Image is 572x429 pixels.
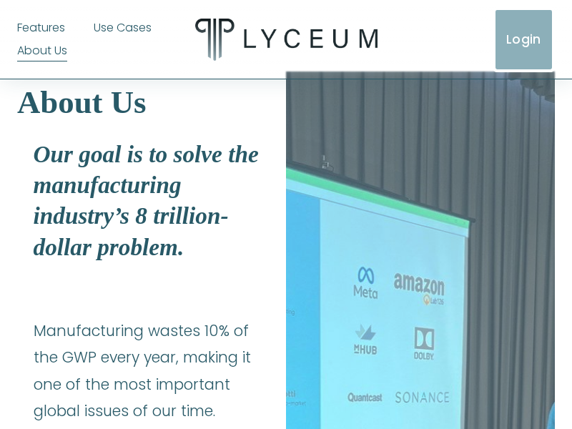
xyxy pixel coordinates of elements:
[493,7,555,73] a: Login
[17,16,65,39] a: folder dropdown
[34,141,265,260] em: Our goal is to solve the manufacturing industry’s 8 trillion-dollar problem.
[17,18,65,39] span: Features
[17,39,67,62] a: About Us
[17,84,146,120] strong: About Us
[94,18,152,39] span: Use Cases
[195,19,377,60] img: Lyceum
[94,16,152,39] a: folder dropdown
[34,317,270,425] p: Manufacturing wastes 10% of the GWP every year, making it one of the most important global issues...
